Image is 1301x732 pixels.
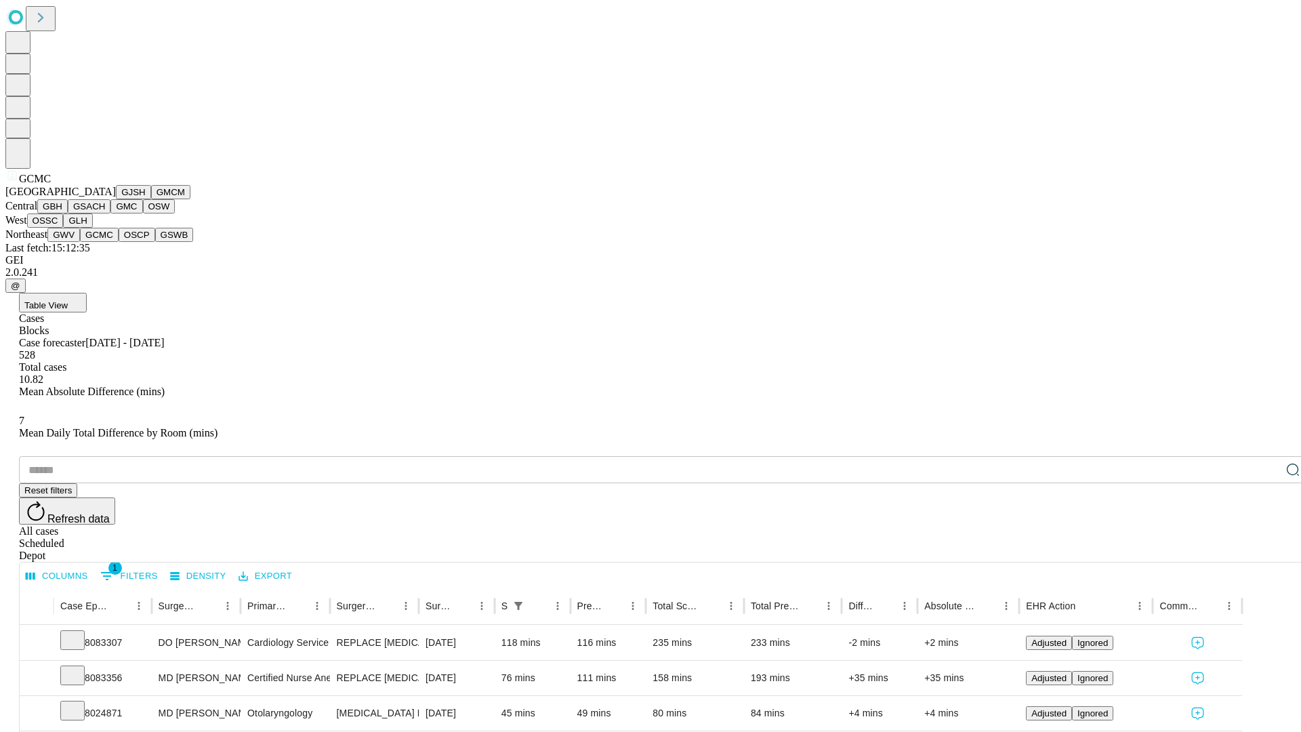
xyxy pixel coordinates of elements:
button: Menu [472,596,491,615]
span: Last fetch: 15:12:35 [5,242,90,253]
span: West [5,214,27,226]
button: Ignored [1072,671,1113,685]
div: -2 mins [848,626,911,660]
button: Ignored [1072,706,1113,720]
span: Reset filters [24,485,72,495]
div: Otolaryngology [247,696,323,731]
button: GSACH [68,199,110,213]
span: 7 [19,415,24,426]
div: 118 mins [501,626,564,660]
div: 49 mins [577,696,640,731]
div: Primary Service [247,601,287,611]
div: Absolute Difference [924,601,976,611]
button: Table View [19,293,87,312]
span: Mean Daily Total Difference by Room (mins) [19,427,218,439]
button: GMC [110,199,142,213]
button: Adjusted [1026,706,1072,720]
button: Export [235,566,295,587]
button: GSWB [155,228,194,242]
button: Sort [876,596,895,615]
div: 233 mins [751,626,835,660]
div: [DATE] [426,696,488,731]
button: Sort [377,596,396,615]
button: Reset filters [19,483,77,497]
div: Scheduled In Room Duration [501,601,508,611]
button: Adjusted [1026,636,1072,650]
span: 1 [108,561,122,575]
span: Total cases [19,361,66,373]
button: Menu [218,596,237,615]
button: GCMC [80,228,119,242]
div: +4 mins [848,696,911,731]
button: Menu [548,596,567,615]
div: 8083307 [60,626,145,660]
div: Predicted In Room Duration [577,601,604,611]
div: [MEDICAL_DATA] PRIMARY UNDER AGE [DEMOGRAPHIC_DATA] [337,696,412,731]
button: Sort [800,596,819,615]
div: [DATE] [426,661,488,695]
button: Menu [623,596,642,615]
span: Adjusted [1031,638,1067,648]
div: Total Predicted Duration [751,601,800,611]
button: Sort [1077,596,1096,615]
span: 10.82 [19,373,43,385]
span: Case forecaster [19,337,85,348]
span: @ [11,281,20,291]
span: Mean Absolute Difference (mins) [19,386,165,397]
div: MD [PERSON_NAME] Iii [PERSON_NAME] [159,696,234,731]
button: Expand [26,632,47,655]
button: Sort [453,596,472,615]
button: @ [5,279,26,293]
span: Central [5,200,37,211]
div: Surgeon Name [159,601,198,611]
button: Show filters [509,596,528,615]
div: 1 active filter [509,596,528,615]
div: Cardiology Service [247,626,323,660]
button: Sort [604,596,623,615]
button: Ignored [1072,636,1113,650]
button: Menu [1130,596,1149,615]
span: [GEOGRAPHIC_DATA] [5,186,116,197]
button: Menu [1220,596,1239,615]
span: Refresh data [47,513,110,525]
span: 528 [19,349,35,361]
div: 2.0.241 [5,266,1296,279]
button: Expand [26,702,47,726]
button: Expand [26,667,47,691]
button: OSW [143,199,175,213]
div: +2 mins [924,626,1012,660]
span: Table View [24,300,68,310]
div: 84 mins [751,696,835,731]
div: 76 mins [501,661,564,695]
span: Ignored [1077,673,1108,683]
div: REPLACE [MEDICAL_DATA], PERCUTANEOUS FEMORAL [337,661,412,695]
button: Sort [978,596,997,615]
button: Refresh data [19,497,115,525]
button: Menu [396,596,415,615]
div: 45 mins [501,696,564,731]
div: 193 mins [751,661,835,695]
button: OSSC [27,213,64,228]
button: Menu [895,596,914,615]
div: EHR Action [1026,601,1075,611]
button: Sort [199,596,218,615]
span: Northeast [5,228,47,240]
div: Case Epic Id [60,601,109,611]
div: 8083356 [60,661,145,695]
div: 111 mins [577,661,640,695]
button: Show filters [97,565,161,587]
div: [DATE] [426,626,488,660]
button: Sort [529,596,548,615]
button: Menu [129,596,148,615]
div: DO [PERSON_NAME] A Do [159,626,234,660]
div: Surgery Name [337,601,376,611]
div: 158 mins [653,661,737,695]
span: GCMC [19,173,51,184]
button: Select columns [22,566,91,587]
span: Adjusted [1031,673,1067,683]
button: Sort [110,596,129,615]
button: Menu [722,596,741,615]
button: GBH [37,199,68,213]
span: Ignored [1077,638,1108,648]
div: Comments [1159,601,1199,611]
